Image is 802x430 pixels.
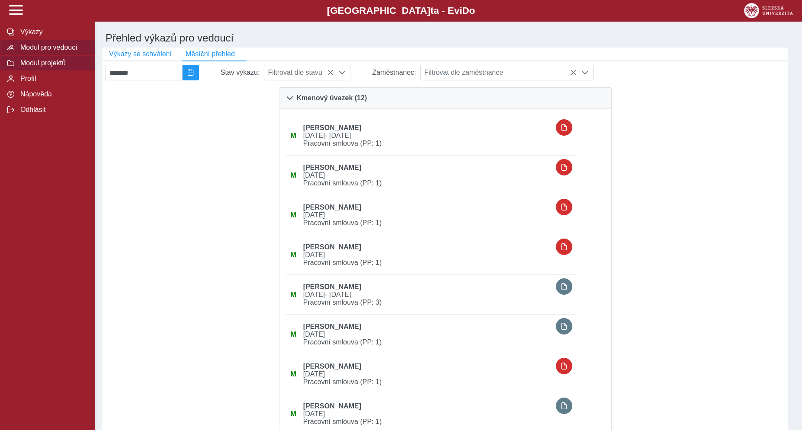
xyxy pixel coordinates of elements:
[199,65,264,80] div: Stav výkazu:
[291,410,296,417] span: Údaje souhlasí s údaji v Magionu
[303,363,361,370] b: [PERSON_NAME]
[18,75,88,83] span: Profil
[303,124,361,131] b: [PERSON_NAME]
[300,259,552,267] span: Pracovní smlouva (PP: 1)
[325,132,351,139] span: - [DATE]
[300,251,552,259] span: [DATE]
[291,370,296,378] span: Údaje souhlasí s údaji v Magionu
[303,323,361,330] b: [PERSON_NAME]
[462,5,469,16] span: D
[102,48,179,61] button: Výkazy se schválení
[300,338,552,346] span: Pracovní smlouva (PP: 1)
[291,251,296,258] span: Údaje souhlasí s údaji v Magionu
[291,331,296,338] span: Údaje souhlasí s údaji v Magionu
[300,370,552,378] span: [DATE]
[300,179,552,187] span: Pracovní smlouva (PP: 1)
[303,283,361,290] b: [PERSON_NAME]
[744,3,793,18] img: logo_web_su.png
[291,172,296,179] span: Údaje souhlasí s údaji v Magionu
[186,50,235,58] span: Měsíční přehled
[18,28,88,36] span: Výkazy
[18,59,88,67] span: Modul projektů
[18,90,88,98] span: Nápověda
[300,331,552,338] span: [DATE]
[303,243,361,251] b: [PERSON_NAME]
[300,410,552,418] span: [DATE]
[303,164,361,171] b: [PERSON_NAME]
[300,140,552,147] span: Pracovní smlouva (PP: 1)
[300,132,552,140] span: [DATE]
[300,299,552,306] span: Pracovní smlouva (PP: 3)
[430,5,433,16] span: t
[469,5,475,16] span: o
[18,44,88,51] span: Modul pro vedoucí
[303,204,361,211] b: [PERSON_NAME]
[264,65,334,80] span: Filtrovat dle stavu
[102,29,795,48] h1: Přehled výkazů pro vedoucí
[109,50,172,58] span: Výkazy se schválení
[26,5,776,16] b: [GEOGRAPHIC_DATA] a - Evi
[300,211,552,219] span: [DATE]
[183,65,199,80] button: 2025/09
[18,106,88,114] span: Odhlásit
[179,48,242,61] button: Měsíční přehled
[300,172,552,179] span: [DATE]
[300,291,552,299] span: [DATE]
[303,402,361,410] b: [PERSON_NAME]
[297,95,367,102] span: Kmenový úvazek (12)
[300,378,552,386] span: Pracovní smlouva (PP: 1)
[291,291,296,298] span: Údaje souhlasí s údaji v Magionu
[350,65,420,80] div: Zaměstnanec:
[291,211,296,219] span: Údaje souhlasí s údaji v Magionu
[291,132,296,139] span: Údaje souhlasí s údaji v Magionu
[421,65,577,80] span: Filtrovat dle zaměstnance
[300,418,552,426] span: Pracovní smlouva (PP: 1)
[325,291,351,298] span: - [DATE]
[300,219,552,227] span: Pracovní smlouva (PP: 1)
